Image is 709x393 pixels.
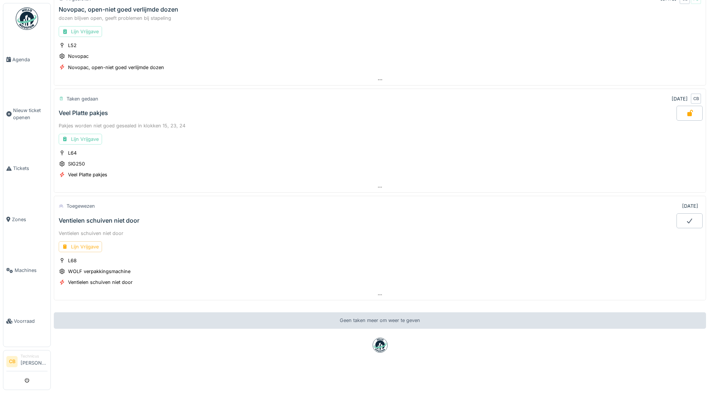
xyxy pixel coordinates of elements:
div: Veel Platte pakjes [59,109,108,117]
div: [DATE] [672,95,688,102]
span: Tickets [13,165,47,172]
span: Nieuw ticket openen [13,107,47,121]
div: CB [691,93,701,104]
div: Toegewezen [67,202,95,210]
a: Voorraad [3,296,50,347]
div: Lijn Vrijgave [59,241,102,252]
a: Nieuw ticket openen [3,85,50,143]
span: Agenda [12,56,47,63]
span: Zones [12,216,47,223]
span: Machines [15,267,47,274]
div: Novopac, open-niet goed verlijmde dozen [68,64,164,71]
img: badge-BVDL4wpA.svg [373,338,388,353]
div: Pakjes worden niet goed gesealed in klokken 15, 23, 24 [59,122,701,129]
a: CB Technicus[PERSON_NAME] [6,353,47,371]
div: [DATE] [682,202,698,210]
div: dozen blijven open, geeft problemen bij stapeling [59,15,701,22]
a: Tickets [3,143,50,194]
span: Voorraad [14,318,47,325]
div: L68 [68,257,77,264]
a: Agenda [3,34,50,85]
li: [PERSON_NAME] [21,353,47,369]
img: Badge_color-CXgf-gQk.svg [16,7,38,30]
div: Novopac [68,53,89,60]
div: Ventielen schuiven niet door [59,230,701,237]
div: SIG250 [68,160,85,167]
a: Machines [3,245,50,296]
a: Zones [3,194,50,245]
div: Technicus [21,353,47,359]
div: Lijn Vrijgave [59,134,102,145]
li: CB [6,356,18,367]
div: Ventielen schuiven niet door [68,279,133,286]
div: L52 [68,42,77,49]
div: Geen taken meer om weer te geven [54,312,706,328]
div: Ventielen schuiven niet door [59,217,139,224]
div: Veel Platte pakjes [68,171,107,178]
div: Novopac, open-niet goed verlijmde dozen [59,6,178,13]
div: Lijn Vrijgave [59,26,102,37]
div: L64 [68,149,77,157]
div: WOLF verpakkingsmachine [68,268,130,275]
div: Taken gedaan [67,95,98,102]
